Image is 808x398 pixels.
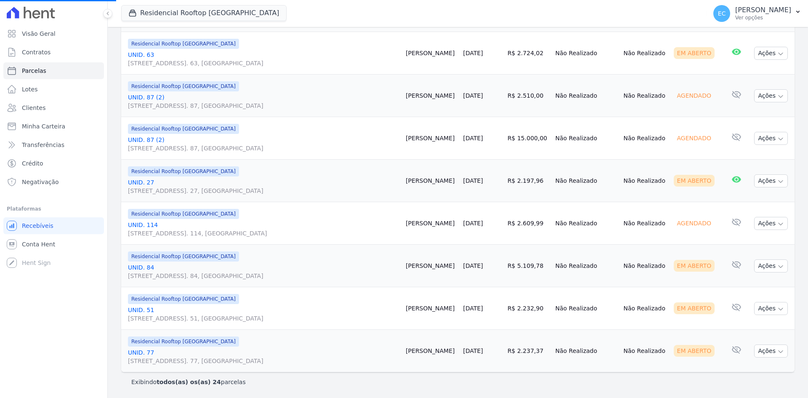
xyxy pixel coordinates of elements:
[128,294,239,304] span: Residencial Rooftop [GEOGRAPHIC_DATA]
[3,44,104,61] a: Contratos
[22,240,55,248] span: Conta Hent
[620,287,670,330] td: Não Realizado
[754,217,788,230] button: Ações
[552,75,620,117] td: Não Realizado
[674,132,715,144] div: Agendado
[402,32,460,75] td: [PERSON_NAME]
[22,104,45,112] span: Clientes
[22,141,64,149] span: Transferências
[7,204,101,214] div: Plataformas
[463,50,483,56] a: [DATE]
[128,251,239,262] span: Residencial Rooftop [GEOGRAPHIC_DATA]
[128,102,399,110] span: [STREET_ADDRESS]. 87, [GEOGRAPHIC_DATA]
[674,302,715,314] div: Em Aberto
[131,378,246,386] p: Exibindo parcelas
[754,345,788,358] button: Ações
[552,245,620,287] td: Não Realizado
[620,117,670,160] td: Não Realizado
[718,11,726,16] span: EC
[674,217,715,229] div: Agendado
[121,5,287,21] button: Residencial Rooftop [GEOGRAPHIC_DATA]
[463,92,483,99] a: [DATE]
[620,202,670,245] td: Não Realizado
[674,90,715,102] div: Agendado
[128,178,399,195] a: UNID. 27[STREET_ADDRESS]. 27, [GEOGRAPHIC_DATA]
[128,314,399,323] span: [STREET_ADDRESS]. 51, [GEOGRAPHIC_DATA]
[552,160,620,202] td: Não Realizado
[128,59,399,67] span: [STREET_ADDRESS]. 63, [GEOGRAPHIC_DATA]
[620,32,670,75] td: Não Realizado
[674,47,715,59] div: Em Aberto
[22,48,50,56] span: Contratos
[402,160,460,202] td: [PERSON_NAME]
[3,118,104,135] a: Minha Carteira
[463,305,483,312] a: [DATE]
[504,160,552,202] td: R$ 2.197,96
[128,144,399,152] span: [STREET_ADDRESS]. 87, [GEOGRAPHIC_DATA]
[552,330,620,372] td: Não Realizado
[754,89,788,102] button: Ações
[463,135,483,142] a: [DATE]
[3,25,104,42] a: Visão Geral
[128,272,399,280] span: [STREET_ADDRESS]. 84, [GEOGRAPHIC_DATA]
[504,330,552,372] td: R$ 2.237,37
[128,166,239,176] span: Residencial Rooftop [GEOGRAPHIC_DATA]
[504,245,552,287] td: R$ 5.109,78
[620,245,670,287] td: Não Realizado
[3,174,104,190] a: Negativação
[504,117,552,160] td: R$ 15.000,00
[157,379,221,385] b: todos(as) os(as) 24
[402,202,460,245] td: [PERSON_NAME]
[463,177,483,184] a: [DATE]
[754,259,788,272] button: Ações
[620,75,670,117] td: Não Realizado
[22,67,46,75] span: Parcelas
[463,220,483,227] a: [DATE]
[504,287,552,330] td: R$ 2.232,90
[402,75,460,117] td: [PERSON_NAME]
[402,245,460,287] td: [PERSON_NAME]
[504,32,552,75] td: R$ 2.724,02
[620,160,670,202] td: Não Realizado
[674,260,715,272] div: Em Aberto
[128,229,399,238] span: [STREET_ADDRESS]. 114, [GEOGRAPHIC_DATA]
[3,136,104,153] a: Transferências
[128,357,399,365] span: [STREET_ADDRESS]. 77, [GEOGRAPHIC_DATA]
[402,330,460,372] td: [PERSON_NAME]
[754,302,788,315] button: Ações
[22,178,59,186] span: Negativação
[463,262,483,269] a: [DATE]
[674,175,715,187] div: Em Aberto
[22,29,56,38] span: Visão Geral
[22,222,53,230] span: Recebíveis
[3,81,104,98] a: Lotes
[128,51,399,67] a: UNID. 63[STREET_ADDRESS]. 63, [GEOGRAPHIC_DATA]
[3,155,104,172] a: Crédito
[3,236,104,253] a: Conta Hent
[504,202,552,245] td: R$ 2.609,99
[674,345,715,357] div: Em Aberto
[754,47,788,60] button: Ações
[128,81,239,91] span: Residencial Rooftop [GEOGRAPHIC_DATA]
[552,32,620,75] td: Não Realizado
[128,221,399,238] a: UNID. 114[STREET_ADDRESS]. 114, [GEOGRAPHIC_DATA]
[128,348,399,365] a: UNID. 77[STREET_ADDRESS]. 77, [GEOGRAPHIC_DATA]
[128,337,239,347] span: Residencial Rooftop [GEOGRAPHIC_DATA]
[754,174,788,187] button: Ações
[128,306,399,323] a: UNID. 51[STREET_ADDRESS]. 51, [GEOGRAPHIC_DATA]
[128,136,399,152] a: UNID. 87 (2)[STREET_ADDRESS]. 87, [GEOGRAPHIC_DATA]
[128,39,239,49] span: Residencial Rooftop [GEOGRAPHIC_DATA]
[504,75,552,117] td: R$ 2.510,00
[620,330,670,372] td: Não Realizado
[463,347,483,354] a: [DATE]
[3,217,104,234] a: Recebíveis
[552,117,620,160] td: Não Realizado
[552,287,620,330] td: Não Realizado
[735,14,791,21] p: Ver opções
[3,62,104,79] a: Parcelas
[128,263,399,280] a: UNID. 84[STREET_ADDRESS]. 84, [GEOGRAPHIC_DATA]
[22,122,65,131] span: Minha Carteira
[402,117,460,160] td: [PERSON_NAME]
[735,6,791,14] p: [PERSON_NAME]
[707,2,808,25] button: EC [PERSON_NAME] Ver opções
